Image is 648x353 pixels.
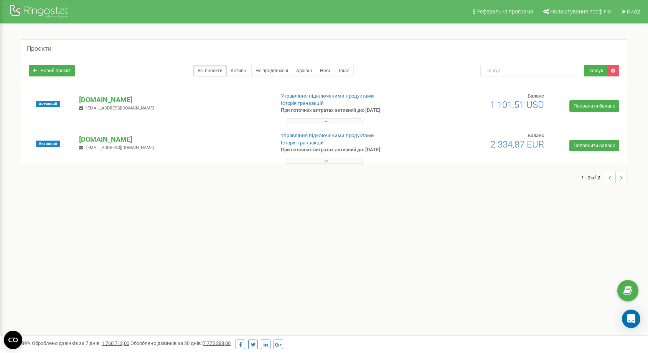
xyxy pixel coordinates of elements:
a: Управління підключеними продуктами [281,133,374,138]
span: Баланс [528,133,544,138]
a: Поповнити баланс [569,140,619,151]
p: [DOMAIN_NAME] [79,134,268,144]
a: Всі проєкти [193,65,227,76]
a: Управління підключеними продуктами [281,93,374,99]
span: 1 - 2 of 2 [581,172,604,183]
span: [EMAIL_ADDRESS][DOMAIN_NAME] [86,145,154,150]
span: [EMAIL_ADDRESS][DOMAIN_NAME] [86,106,154,111]
a: Активні [226,65,252,76]
span: Вихід [627,8,640,15]
a: Нові [316,65,334,76]
span: 1 101,51 USD [490,99,544,110]
u: 7 775 288,00 [203,340,231,346]
nav: ... [581,164,627,191]
a: Тріал [334,65,354,76]
p: При поточних витратах активний до: [DATE] [281,107,420,114]
span: Реферальна програма [477,8,533,15]
p: При поточних витратах активний до: [DATE] [281,146,420,154]
span: Активний [36,141,60,147]
div: Open Intercom Messenger [622,310,640,328]
button: Open CMP widget [4,331,22,349]
input: Пошук [480,65,585,76]
a: Історія транзакцій [281,140,324,146]
h5: Проєкти [27,45,51,52]
p: [DOMAIN_NAME] [79,95,268,105]
button: Пошук [584,65,607,76]
span: Оброблено дзвінків за 30 днів : [130,340,231,346]
span: Баланс [528,93,544,99]
span: 2 334,87 EUR [490,139,544,150]
u: 1 760 712,00 [102,340,129,346]
a: Архівні [292,65,316,76]
span: Оброблено дзвінків за 7 днів : [32,340,129,346]
a: Новий проєкт [29,65,75,76]
a: Поповнити баланс [569,100,619,112]
a: Історія транзакцій [281,100,324,106]
span: Налаштування профілю [550,8,611,15]
span: Активний [36,101,60,107]
a: Не продовжені [251,65,292,76]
